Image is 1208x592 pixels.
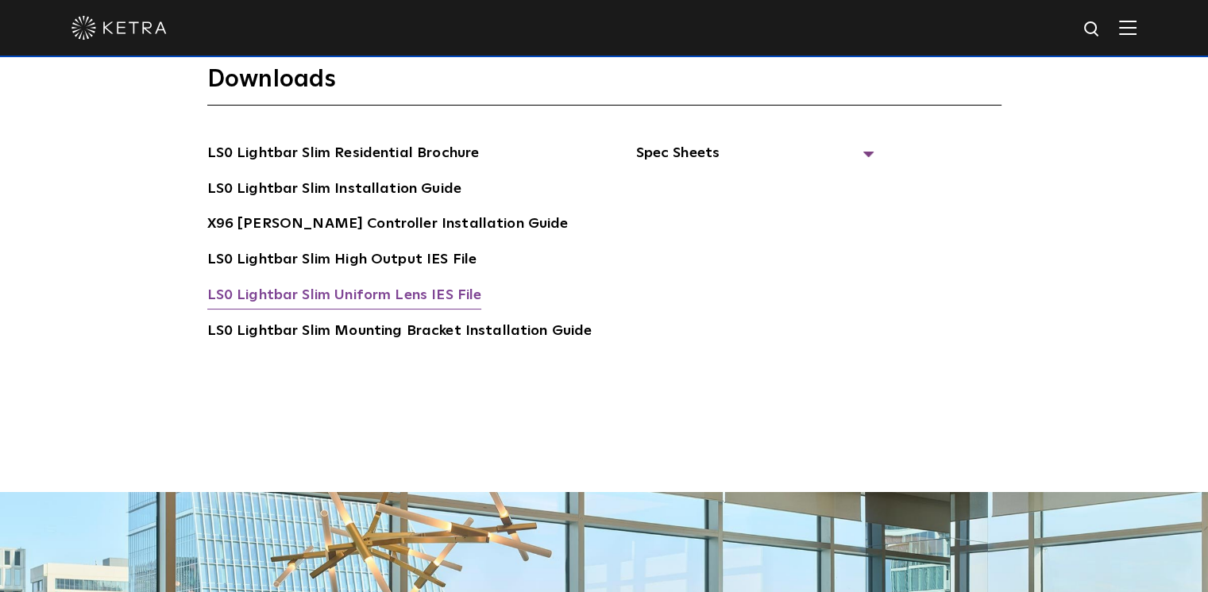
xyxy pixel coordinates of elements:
img: ketra-logo-2019-white [71,16,167,40]
a: LS0 Lightbar Slim Uniform Lens IES File [207,284,482,309]
a: LS0 Lightbar Slim High Output IES File [207,248,477,274]
img: Hamburger%20Nav.svg [1119,20,1137,35]
a: X96 [PERSON_NAME] Controller Installation Guide [207,213,569,238]
a: LS0 Lightbar Slim Residential Brochure [207,142,480,167]
h3: Downloads [207,64,1002,106]
img: search icon [1083,20,1102,40]
span: Spec Sheets [635,142,874,177]
a: LS0 Lightbar Slim Mounting Bracket Installation Guide [207,320,592,345]
a: LS0 Lightbar Slim Installation Guide [207,178,461,203]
